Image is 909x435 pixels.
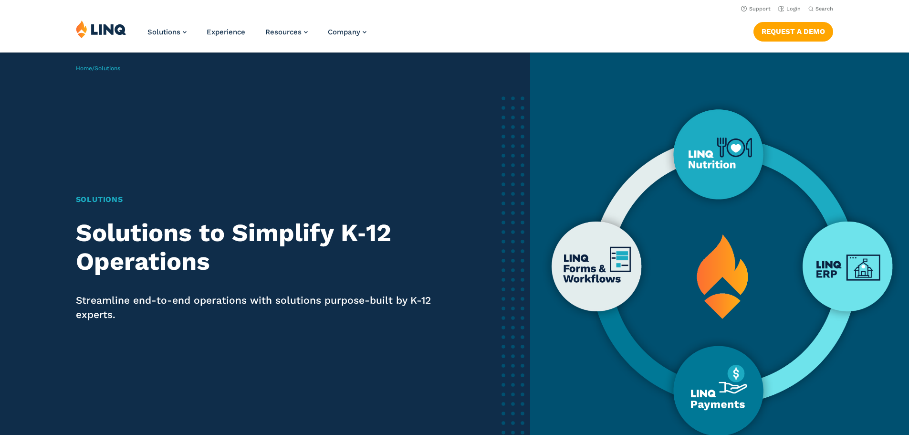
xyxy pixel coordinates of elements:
span: Company [328,28,360,36]
nav: Primary Navigation [147,20,366,52]
a: Solutions [147,28,187,36]
a: Login [778,6,801,12]
h2: Solutions to Simplify K‑12 Operations [76,219,434,276]
a: Company [328,28,366,36]
p: Streamline end-to-end operations with solutions purpose-built by K-12 experts. [76,293,434,322]
span: Solutions [147,28,180,36]
span: Solutions [94,65,120,72]
a: Request a Demo [753,22,833,41]
a: Resources [265,28,308,36]
a: Home [76,65,92,72]
span: / [76,65,120,72]
h1: Solutions [76,194,434,205]
button: Open Search Bar [808,5,833,12]
span: Resources [265,28,302,36]
img: LINQ | K‑12 Software [76,20,126,38]
nav: Button Navigation [753,20,833,41]
a: Experience [207,28,245,36]
span: Search [815,6,833,12]
a: Support [741,6,771,12]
